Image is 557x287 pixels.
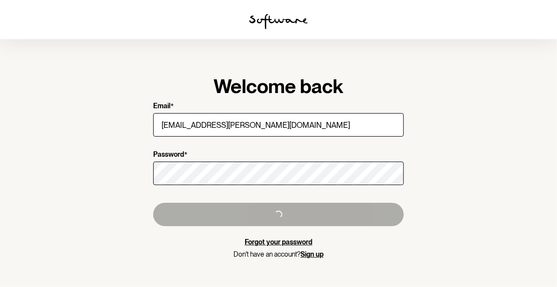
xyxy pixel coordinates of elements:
img: software logo [249,14,308,29]
a: Forgot your password [245,238,312,246]
h1: Welcome back [153,74,404,98]
p: Email [153,102,170,111]
p: Password [153,150,184,160]
a: Sign up [301,250,324,258]
p: Don't have an account? [153,250,404,259]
